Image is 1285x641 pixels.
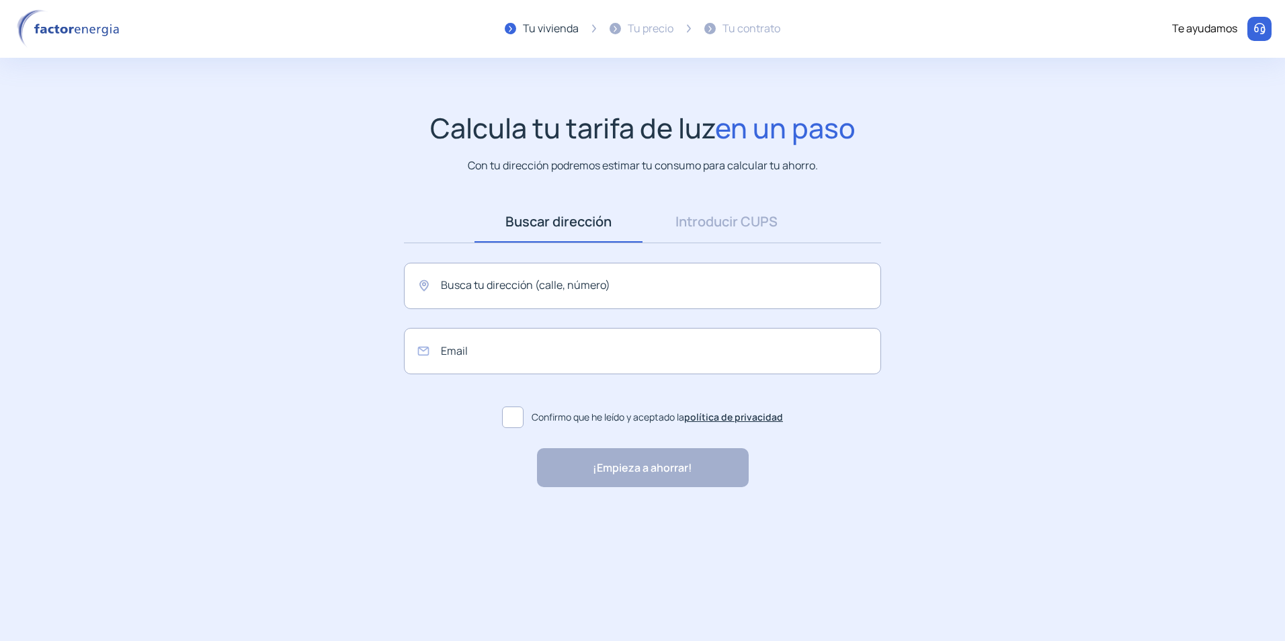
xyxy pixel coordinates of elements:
div: Te ayudamos [1172,20,1237,38]
h1: Calcula tu tarifa de luz [430,112,856,144]
a: Introducir CUPS [642,201,811,243]
div: Tu vivienda [523,20,579,38]
p: Con tu dirección podremos estimar tu consumo para calcular tu ahorro. [468,157,818,174]
div: Tu precio [628,20,673,38]
a: Buscar dirección [474,201,642,243]
span: Confirmo que he leído y aceptado la [532,410,783,425]
div: Tu contrato [722,20,780,38]
img: llamar [1253,22,1266,36]
a: política de privacidad [684,411,783,423]
img: logo factor [13,9,128,48]
span: en un paso [715,109,856,146]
